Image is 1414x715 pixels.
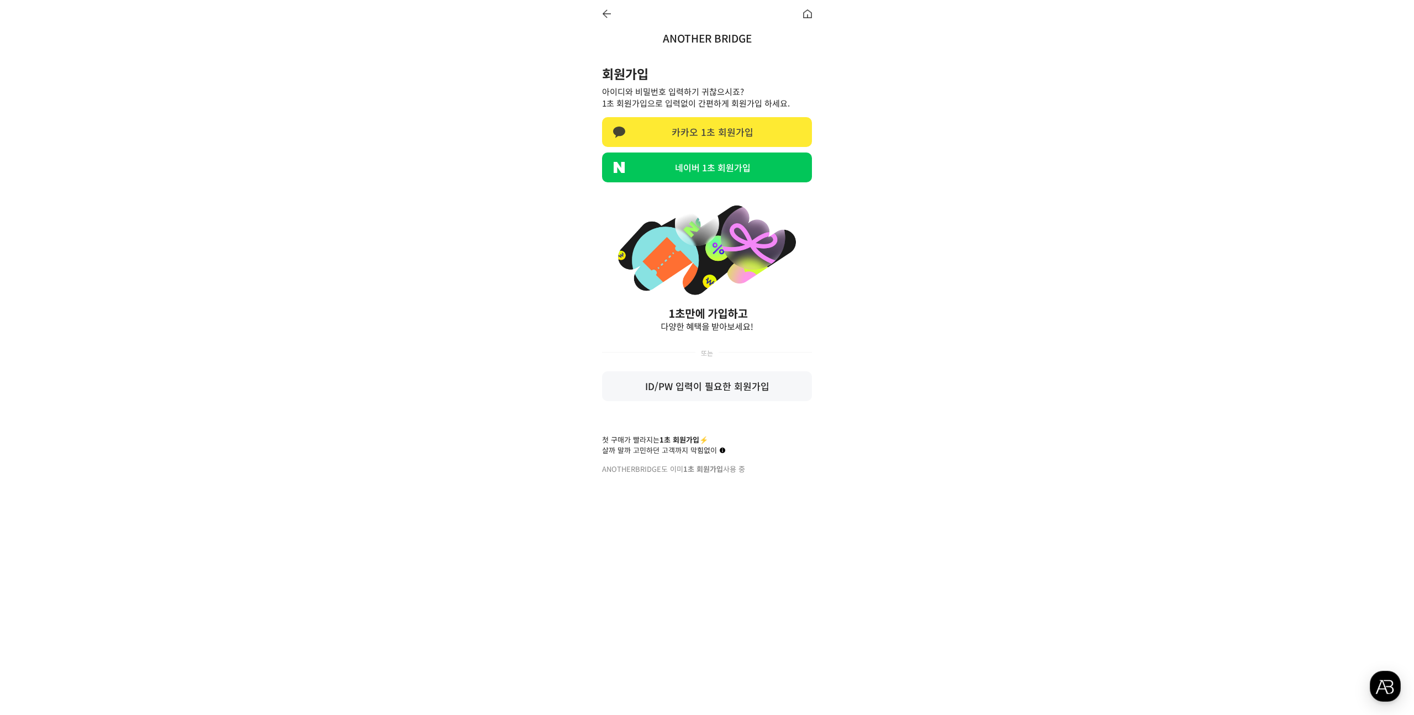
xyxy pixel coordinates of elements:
[683,464,723,474] b: 1초 회원가입
[35,367,41,376] span: 홈
[602,464,812,474] div: anotherbridge도 이미 사용 중
[602,434,812,445] div: 첫 구매가 빨라지는 ⚡️
[143,350,212,378] a: 설정
[602,86,812,109] p: 아이디와 비밀번호 입력하기 귀찮으시죠? 1초 회원가입으로 입력없이 간편하게 회원가입 하세요.
[602,117,812,147] a: 카카오 1초 회원가입
[3,350,73,378] a: 홈
[663,30,752,45] a: ANOTHER BRIDGE
[602,153,812,182] a: 네이버 1초 회원가입
[171,367,184,376] span: 설정
[602,196,812,335] img: banner
[101,367,114,376] span: 대화
[659,434,699,445] b: 1초 회원가입
[602,64,812,83] h2: 회원가입
[602,445,725,455] div: 살까 말까 고민하던 고객까지 막힘없이
[602,371,812,401] p: ID/PW 입력이 필요한 회원가입
[73,350,143,378] a: 대화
